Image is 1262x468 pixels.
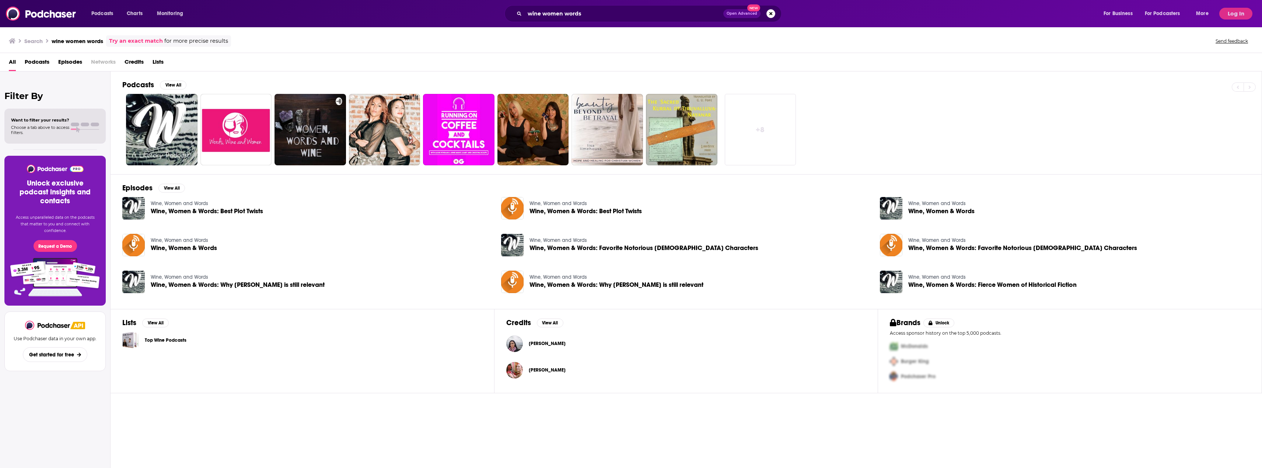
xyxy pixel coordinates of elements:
[125,56,144,71] span: Credits
[901,358,929,365] span: Burger King
[529,245,758,251] a: Wine, Women & Words: Favorite Notorious Female Characters
[34,240,77,252] button: Request a Demo
[151,274,208,280] a: Wine, Women and Words
[723,9,761,18] button: Open AdvancedNew
[25,321,71,330] img: Podchaser - Follow, Share and Rate Podcasts
[4,91,106,101] h2: Filter By
[1219,8,1252,20] button: Log In
[890,330,1250,336] p: Access sponsor history on the top 5,000 podcasts.
[501,271,524,293] a: Wine, Women & Words: Why Shakespeare is still relevant
[880,271,902,293] img: Wine, Women & Words: Fierce Women of Historical Fiction
[887,339,901,354] img: First Pro Logo
[1196,8,1209,19] span: More
[122,8,147,20] a: Charts
[122,80,186,89] a: PodcastsView All
[160,81,186,89] button: View All
[164,37,228,45] span: for more precise results
[153,56,164,71] a: Lists
[727,12,757,15] span: Open Advanced
[122,318,169,327] a: ListsView All
[122,80,154,89] h2: Podcasts
[1104,8,1133,19] span: For Business
[151,208,263,214] span: Wine, Women & Words: Best Plot Twists
[529,282,703,288] a: Wine, Women & Words: Why Shakespeare is still relevant
[501,234,524,256] img: Wine, Women & Words: Favorite Notorious Female Characters
[529,208,642,214] a: Wine, Women & Words: Best Plot Twists
[887,369,901,384] img: Third Pro Logo
[525,8,723,20] input: Search podcasts, credits, & more...
[58,56,82,71] a: Episodes
[1140,8,1191,20] button: open menu
[747,4,761,11] span: New
[506,318,563,327] a: CreditsView All
[901,373,936,380] span: Podchaser Pro
[529,341,566,346] span: [PERSON_NAME]
[923,319,955,327] button: Unlock
[25,56,49,71] a: Podcasts
[122,332,139,348] a: Top Wine Podcasts
[537,319,563,327] button: View All
[506,358,866,382] button: Michele LeivasMichele Leivas
[158,184,185,193] button: View All
[151,245,217,251] a: Wine, Women & Words
[70,322,85,329] img: Podchaser API banner
[529,367,566,373] a: Michele Leivas
[1098,8,1142,20] button: open menu
[529,237,587,243] a: Wine, Women and Words
[11,125,69,135] span: Choose a tab above to access filters.
[8,258,102,297] img: Pro Features
[122,183,185,193] a: EpisodesView All
[122,197,145,219] img: Wine, Women & Words: Best Plot Twists
[1145,8,1180,19] span: For Podcasters
[506,335,523,352] img: Diana Giovinazzo
[6,7,77,21] img: Podchaser - Follow, Share and Rate Podcasts
[529,274,587,280] a: Wine, Women and Words
[9,56,16,71] span: All
[887,354,901,369] img: Second Pro Logo
[529,341,566,346] a: Diana Giovinazzo
[11,117,69,123] span: Want to filter your results?
[890,318,920,327] h2: Brands
[157,8,183,19] span: Monitoring
[152,8,193,20] button: open menu
[91,56,116,71] span: Networks
[127,8,143,19] span: Charts
[725,94,796,165] a: +8
[151,282,325,288] span: Wine, Women & Words: Why [PERSON_NAME] is still relevant
[122,271,145,293] img: Wine, Women & Words: Why Shakespeare is still relevant
[122,183,153,193] h2: Episodes
[14,336,97,341] p: Use Podchaser data in your own app.
[151,282,325,288] a: Wine, Women & Words: Why Shakespeare is still relevant
[26,165,84,173] img: Podchaser - Follow, Share and Rate Podcasts
[86,8,123,20] button: open menu
[29,352,74,358] span: Get started for free
[151,237,208,243] a: Wine, Women and Words
[506,318,531,327] h2: Credits
[908,208,975,214] a: Wine, Women & Words
[529,282,703,288] span: Wine, Women & Words: Why [PERSON_NAME] is still relevant
[91,8,113,19] span: Podcasts
[529,245,758,251] span: Wine, Women & Words: Favorite Notorious [DEMOGRAPHIC_DATA] Characters
[901,343,928,349] span: McDonalds
[122,234,145,256] img: Wine, Women & Words
[880,234,902,256] img: Wine, Women & Words: Favorite Notorious Female Characters
[880,197,902,219] img: Wine, Women & Words
[501,197,524,219] img: Wine, Women & Words: Best Plot Twists
[24,38,43,45] h3: Search
[142,319,169,327] button: View All
[506,362,523,379] a: Michele Leivas
[145,336,186,344] a: Top Wine Podcasts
